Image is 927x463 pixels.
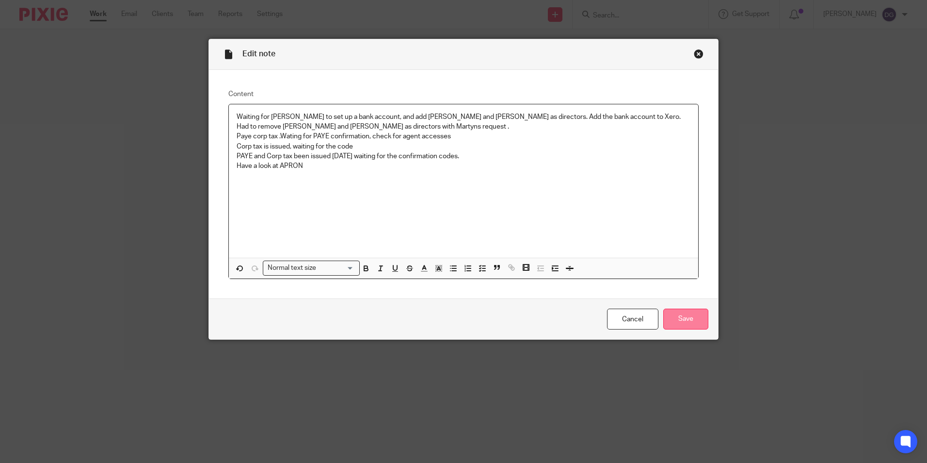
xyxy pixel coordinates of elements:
label: Content [228,89,699,99]
p: Paye corp tax .Wating for PAYE confirmation, check for agent accesses [237,132,690,141]
a: Cancel [607,309,658,330]
p: PAYE and Corp tax been issued [DATE] waiting for the confirmation codes. [237,151,690,161]
p: Waiting for [PERSON_NAME] to set up a bank account, and add [PERSON_NAME] and [PERSON_NAME] as di... [237,112,690,132]
input: Save [663,309,708,330]
div: Close this dialog window [694,49,703,59]
span: Edit note [242,50,275,58]
p: Have a look at APRON [237,161,690,171]
span: Normal text size [265,263,318,273]
input: Search for option [319,263,354,273]
div: Search for option [263,261,360,276]
p: Corp tax is issued, waiting for the code [237,142,690,151]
